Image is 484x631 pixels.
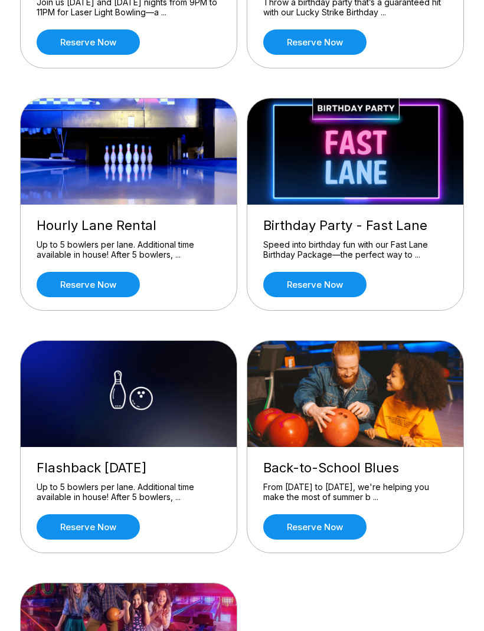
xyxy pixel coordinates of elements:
[263,272,367,298] a: Reserve now
[263,482,447,503] div: From [DATE] to [DATE], we're helping you make the most of summer b ...
[247,341,465,448] img: Back-to-School Blues
[247,99,465,205] img: Birthday Party - Fast Lane
[263,515,367,540] a: Reserve now
[263,218,447,234] div: Birthday Party - Fast Lane
[37,240,221,261] div: Up to 5 bowlers per lane. Additional time available in house! After 5 bowlers, ...
[263,461,447,476] div: Back-to-School Blues
[21,341,238,448] img: Flashback Friday
[37,30,140,55] a: Reserve now
[37,272,140,298] a: Reserve now
[37,482,221,503] div: Up to 5 bowlers per lane. Additional time available in house! After 5 bowlers, ...
[263,30,367,55] a: Reserve now
[37,218,221,234] div: Hourly Lane Rental
[263,240,447,261] div: Speed into birthday fun with our Fast Lane Birthday Package—the perfect way to ...
[37,515,140,540] a: Reserve now
[21,99,238,205] img: Hourly Lane Rental
[37,461,221,476] div: Flashback [DATE]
